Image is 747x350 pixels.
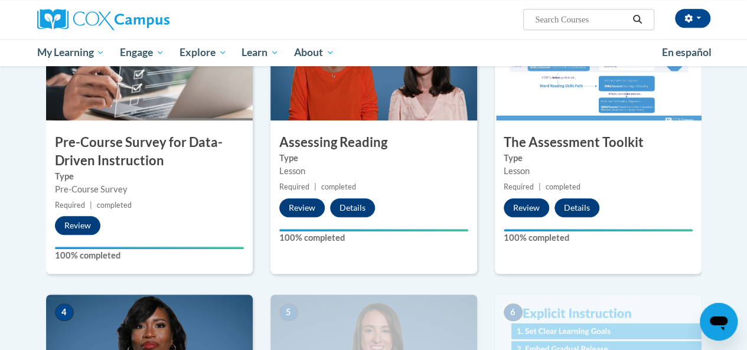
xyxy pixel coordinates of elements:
a: About [286,39,342,66]
h3: Pre-Course Survey for Data-Driven Instruction [46,133,253,170]
div: Your progress [279,229,468,231]
a: Cox Campus [37,9,250,30]
span: About [294,45,334,60]
label: 100% completed [504,231,693,244]
label: Type [504,152,693,165]
button: Search [628,12,646,27]
span: En español [662,46,712,58]
span: Required [504,182,534,191]
span: Explore [180,45,227,60]
span: completed [321,182,356,191]
div: Lesson [279,165,468,178]
a: Learn [234,39,286,66]
span: completed [97,201,132,210]
div: Lesson [504,165,693,178]
button: Review [279,198,325,217]
span: Engage [120,45,164,60]
a: Explore [172,39,234,66]
label: Type [55,170,244,183]
iframe: Button to launch messaging window [700,303,738,341]
label: 100% completed [279,231,468,244]
button: Account Settings [675,9,710,28]
img: Cox Campus [37,9,169,30]
input: Search Courses [534,12,628,27]
span: | [90,201,92,210]
h3: The Assessment Toolkit [495,133,702,152]
button: Details [554,198,599,217]
a: En español [654,40,719,65]
button: Review [55,216,100,235]
a: Engage [112,39,172,66]
label: Type [279,152,468,165]
span: | [539,182,541,191]
a: My Learning [30,39,113,66]
span: Required [55,201,85,210]
div: Main menu [28,39,719,66]
span: | [314,182,317,191]
span: 5 [279,303,298,321]
span: Learn [242,45,279,60]
div: Pre-Course Survey [55,183,244,196]
h3: Assessing Reading [270,133,477,152]
span: Required [279,182,309,191]
span: 6 [504,303,523,321]
span: My Learning [37,45,105,60]
span: completed [546,182,580,191]
button: Review [504,198,549,217]
div: Your progress [55,247,244,249]
span: 4 [55,303,74,321]
div: Your progress [504,229,693,231]
label: 100% completed [55,249,244,262]
button: Details [330,198,375,217]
